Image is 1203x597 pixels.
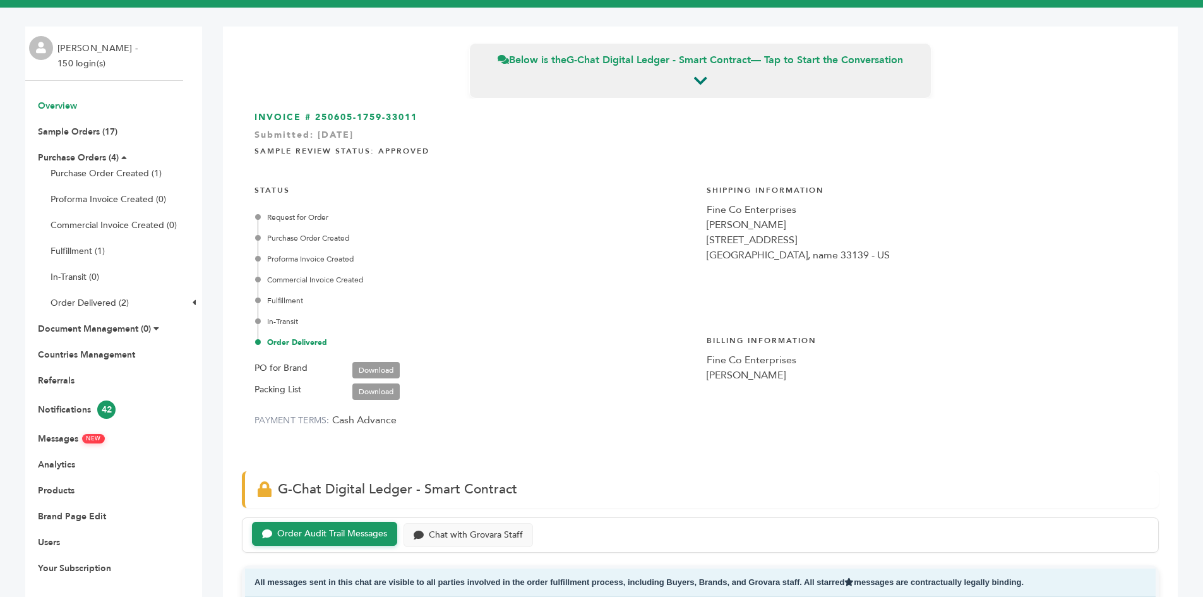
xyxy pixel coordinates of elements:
a: Brand Page Edit [38,510,106,522]
a: Countries Management [38,349,135,361]
a: Proforma Invoice Created (0) [51,193,166,205]
span: NEW [81,433,105,443]
div: Fine Co Enterprises [707,202,1146,217]
h4: Billing Information [707,326,1146,353]
a: Fulfillment (1) [51,245,105,257]
div: Purchase Order Created [258,232,694,244]
label: PAYMENT TERMS: [254,414,330,426]
div: Request for Order [258,212,694,223]
div: [PERSON_NAME] [707,217,1146,232]
div: Submitted: [DATE] [254,129,1146,148]
a: In-Transit (0) [51,271,99,283]
span: G-Chat Digital Ledger - Smart Contract [278,480,517,498]
a: Purchase Orders (4) [38,152,119,164]
a: Order Delivered (2) [51,297,129,309]
a: Referrals [38,375,75,387]
div: Order Audit Trail Messages [277,529,387,540]
div: Fulfillment [258,295,694,306]
span: Cash Advance [332,413,397,427]
a: Analytics [38,459,75,471]
a: Download [352,362,400,378]
div: All messages sent in this chat are visible to all parties involved in the order fulfillment proce... [245,569,1156,597]
a: Users [38,536,60,548]
div: Commercial Invoice Created [258,274,694,286]
a: Download [352,383,400,400]
a: Your Subscription [38,562,111,574]
a: Overview [38,100,77,112]
a: MessagesNEW [38,433,105,445]
div: [PERSON_NAME] [707,368,1146,383]
h4: Sample Review Status: Approved [254,136,1146,163]
div: Proforma Invoice Created [258,253,694,265]
label: Packing List [254,382,301,397]
div: Chat with Grovara Staff [429,530,523,541]
li: [PERSON_NAME] - 150 login(s) [57,41,141,71]
h3: INVOICE # 250605-1759-33011 [254,111,1146,124]
div: [GEOGRAPHIC_DATA], name 33139 - US [707,248,1146,263]
div: Order Delivered [258,337,694,348]
span: 42 [97,401,116,419]
img: profile.png [29,36,53,60]
a: Document Management (0) [38,323,151,335]
div: Fine Co Enterprises [707,353,1146,368]
label: PO for Brand [254,361,308,376]
a: Commercial Invoice Created (0) [51,219,177,231]
a: Purchase Order Created (1) [51,167,162,179]
h4: Shipping Information [707,176,1146,202]
a: Sample Orders (17) [38,126,117,138]
h4: STATUS [254,176,694,202]
div: [STREET_ADDRESS] [707,232,1146,248]
strong: G-Chat Digital Ledger - Smart Contract [566,53,751,67]
a: Notifications42 [38,404,116,416]
a: Products [38,485,75,497]
div: In-Transit [258,316,694,327]
span: Below is the — Tap to Start the Conversation [498,53,903,67]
